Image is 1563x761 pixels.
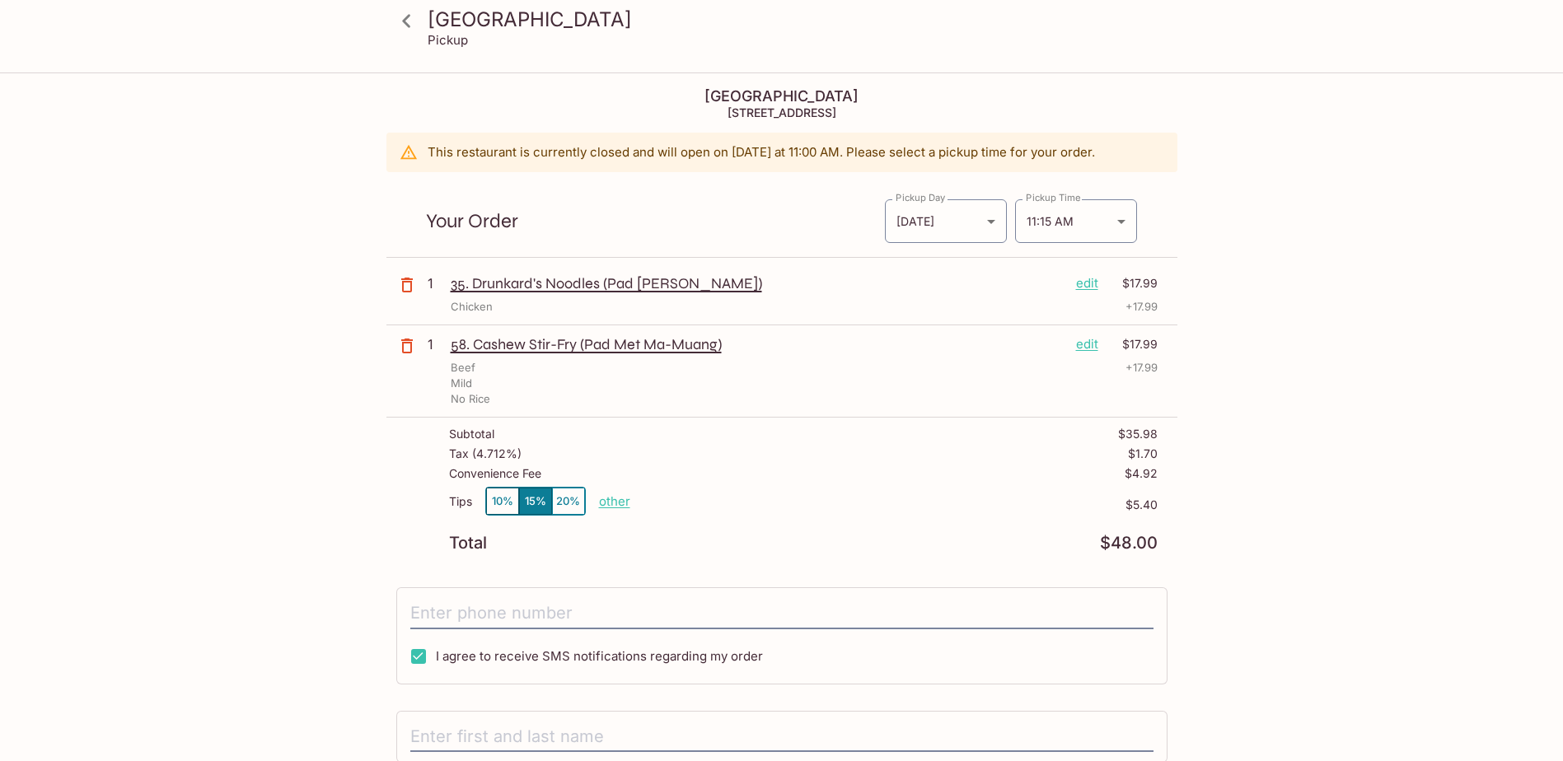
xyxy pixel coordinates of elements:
p: $1.70 [1128,447,1158,460]
p: $48.00 [1100,535,1158,551]
div: [DATE] [885,199,1007,243]
button: 20% [552,488,585,515]
p: edit [1076,274,1098,292]
label: Pickup Day [896,191,945,204]
h3: [GEOGRAPHIC_DATA] [428,7,1164,32]
p: Convenience Fee [449,467,541,480]
p: This restaurant is currently closed and will open on [DATE] at 11:00 AM . Please select a pickup ... [428,144,1095,160]
p: $17.99 [1108,274,1158,292]
p: Mild [451,376,472,391]
p: $5.40 [630,498,1158,511]
p: Tips [449,495,472,508]
input: Enter first and last name [410,721,1154,753]
p: Your Order [426,213,884,229]
p: Pickup [428,32,468,48]
button: 15% [519,488,552,515]
p: 35. Drunkard's Noodles (Pad [PERSON_NAME]) [451,274,1063,292]
p: Total [449,535,487,551]
p: No Rice [451,391,490,407]
p: $35.98 [1118,427,1158,441]
p: 1 [428,274,444,292]
button: other [599,493,630,509]
h5: [STREET_ADDRESS] [386,105,1177,119]
span: I agree to receive SMS notifications regarding my order [436,648,763,664]
input: Enter phone number [410,598,1154,629]
button: 10% [486,488,519,515]
p: edit [1076,335,1098,353]
p: Chicken [451,299,493,315]
p: $4.92 [1125,467,1158,480]
label: Pickup Time [1026,191,1081,204]
h4: [GEOGRAPHIC_DATA] [386,87,1177,105]
p: + 17.99 [1125,299,1158,315]
p: Subtotal [449,427,494,441]
p: Tax ( 4.712% ) [449,447,522,460]
p: Beef [451,360,475,376]
p: + 17.99 [1125,360,1158,376]
p: 1 [428,335,444,353]
p: 58. Cashew Stir-Fry (Pad Met Ma-Muang) [451,335,1063,353]
p: $17.99 [1108,335,1158,353]
div: 11:15 AM [1015,199,1137,243]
